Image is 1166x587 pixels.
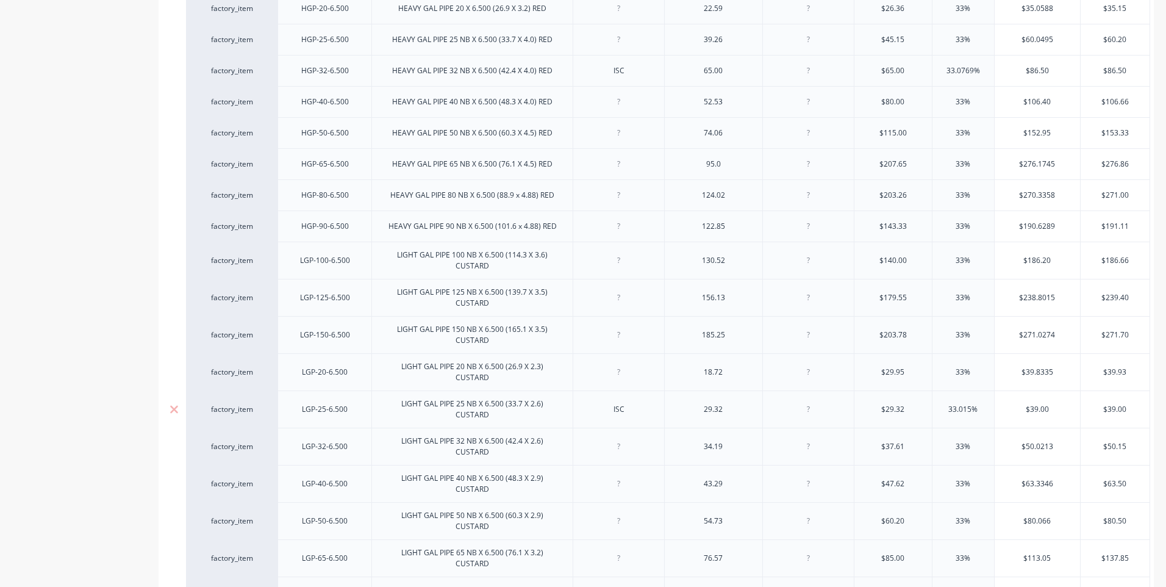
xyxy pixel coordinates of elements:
div: $60.20 [1081,24,1150,55]
div: HEAVY GAL PIPE 20 X 6.500 (26.9 X 3.2) RED [388,1,556,16]
div: 33% [932,87,994,117]
div: $190.6289 [995,211,1080,242]
div: factory_itemLGP-25-6.500LIGHT GAL PIPE 25 NB X 6.500 (33.7 X 2.6) CUSTARDISC29.32$29.3233.015%$39... [186,391,1150,428]
div: factory_itemHGP-40-6.500HEAVY GAL PIPE 40 NB X 6.500 (48.3 X 4.0) RED52.53$80.0033%$106.40$106.66 [186,86,1150,117]
div: HEAVY GAL PIPE 40 NB X 6.500 (48.3 X 4.0) RED [382,94,562,110]
div: $45.15 [854,24,932,55]
div: factory_itemLGP-150-6.500LIGHT GAL PIPE 150 NB X 6.500 (165.1 X 3.5) CUSTARD185.25$203.7833%$271.... [186,316,1150,353]
div: factory_item [198,367,265,378]
div: $179.55 [854,283,932,313]
div: LIGHT GAL PIPE 150 NB X 6.500 (165.1 X 3.5) CUSTARD [377,322,568,348]
div: $239.40 [1081,283,1150,313]
div: $80.066 [995,506,1080,536]
div: 76.57 [683,550,744,566]
div: $39.8335 [995,357,1080,387]
div: HEAVY GAL PIPE 25 NB X 6.500 (33.7 X 4.0) RED [382,32,562,48]
div: 95.0 [683,156,744,172]
div: factory_itemLGP-40-6.500LIGHT GAL PIPE 40 NB X 6.500 (48.3 X 2.9) CUSTARD43.29$47.6233%$63.3346$6... [186,465,1150,502]
div: factory_item [198,96,265,107]
div: factory_itemHGP-90-6.500HEAVY GAL PIPE 90 NB X 6.500 (101.6 x 4.88) RED122.85$143.3333%$190.6289$... [186,211,1150,242]
div: $186.66 [1081,245,1150,276]
div: 33% [932,245,994,276]
div: factory_item [198,221,265,232]
div: HGP-80-6.500 [291,187,359,203]
div: 18.72 [683,364,744,380]
div: factory_itemLGP-20-6.500LIGHT GAL PIPE 20 NB X 6.500 (26.9 X 2.3) CUSTARD18.72$29.9533%$39.8335$3... [186,353,1150,391]
div: LGP-50-6.500 [292,513,357,529]
div: 33% [932,283,994,313]
div: $238.8015 [995,283,1080,313]
div: factory_itemLGP-32-6.500LIGHT GAL PIPE 32 NB X 6.500 (42.4 X 2.6) CUSTARD34.19$37.6133%$50.0213$5... [186,428,1150,465]
div: LGP-40-6.500 [292,476,357,492]
div: $140.00 [854,245,932,276]
div: factory_item [198,553,265,564]
div: 33% [932,118,994,148]
div: $50.0213 [995,431,1080,462]
div: LIGHT GAL PIPE 100 NB X 6.500 (114.3 X 3.6) CUSTARD [377,247,568,274]
div: HEAVY GAL PIPE 65 NB X 6.500 (76.1 X 4.5) RED [382,156,562,172]
div: $85.00 [854,543,932,574]
div: HGP-32-6.500 [291,63,359,79]
div: LIGHT GAL PIPE 125 NB X 6.500 (139.7 X 3.5) CUSTARD [377,284,568,311]
div: factory_itemLGP-65-6.500LIGHT GAL PIPE 65 NB X 6.500 (76.1 X 3.2) CUSTARD76.57$85.0033%$113.05$13... [186,539,1150,577]
div: $143.33 [854,211,932,242]
div: HGP-65-6.500 [291,156,359,172]
div: $113.05 [995,543,1080,574]
div: 43.29 [683,476,744,492]
div: LGP-65-6.500 [292,550,357,566]
div: factory_item [198,190,265,201]
div: 34.19 [683,439,744,455]
div: $80.50 [1081,506,1150,536]
div: $115.00 [854,118,932,148]
div: $271.70 [1081,320,1150,350]
div: $271.00 [1081,180,1150,211]
div: factory_item [198,478,265,489]
div: $152.95 [995,118,1080,148]
div: 33% [932,180,994,211]
div: 33% [932,211,994,242]
div: 54.73 [683,513,744,529]
div: $153.33 [1081,118,1150,148]
div: LGP-20-6.500 [292,364,357,380]
div: 65.00 [683,63,744,79]
div: HGP-90-6.500 [291,218,359,234]
div: 29.32 [683,402,744,417]
div: factory_itemLGP-50-6.500LIGHT GAL PIPE 50 NB X 6.500 (60.3 X 2.9) CUSTARD54.73$60.2033%$80.066$80.50 [186,502,1150,539]
div: HEAVY GAL PIPE 32 NB X 6.500 (42.4 X 4.0) RED [382,63,562,79]
div: 52.53 [683,94,744,110]
div: LIGHT GAL PIPE 25 NB X 6.500 (33.7 X 2.6) CUSTARD [377,396,568,423]
div: factory_itemHGP-80-6.500HEAVY GAL PIPE 80 NB X 6.500 (88.9 x 4.88) RED124.02$203.2633%$270.3358$2... [186,179,1150,211]
div: $203.26 [854,180,932,211]
div: HGP-20-6.500 [291,1,359,16]
div: factory_itemHGP-32-6.500HEAVY GAL PIPE 32 NB X 6.500 (42.4 X 4.0) REDISC65.00$65.0033.0769%$86.50... [186,55,1150,86]
div: $63.50 [1081,469,1150,499]
div: LIGHT GAL PIPE 20 NB X 6.500 (26.9 X 2.3) CUSTARD [377,359,568,386]
div: 22.59 [683,1,744,16]
div: factory_item [198,441,265,452]
div: $65.00 [854,56,932,86]
div: 33% [932,149,994,179]
div: LGP-100-6.500 [290,253,360,268]
div: $37.61 [854,431,932,462]
div: factory_item [198,3,265,14]
div: factory_item [198,128,265,139]
div: $50.15 [1081,431,1150,462]
div: HGP-40-6.500 [291,94,359,110]
div: $203.78 [854,320,932,350]
div: $39.00 [995,394,1080,425]
div: $86.50 [995,56,1080,86]
div: $39.93 [1081,357,1150,387]
div: factory_itemLGP-125-6.500LIGHT GAL PIPE 125 NB X 6.500 (139.7 X 3.5) CUSTARD156.13$179.5533%$238.... [186,279,1150,316]
div: $137.85 [1081,543,1150,574]
div: $191.11 [1081,211,1150,242]
div: $86.50 [1081,56,1150,86]
div: $80.00 [854,87,932,117]
div: 33.0769% [932,56,994,86]
div: 33% [932,543,994,574]
div: $47.62 [854,469,932,499]
div: $106.40 [995,87,1080,117]
div: $63.3346 [995,469,1080,499]
div: LIGHT GAL PIPE 40 NB X 6.500 (48.3 X 2.9) CUSTARD [377,470,568,497]
div: factory_item [198,292,265,303]
div: HEAVY GAL PIPE 50 NB X 6.500 (60.3 X 4.5) RED [382,125,562,141]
